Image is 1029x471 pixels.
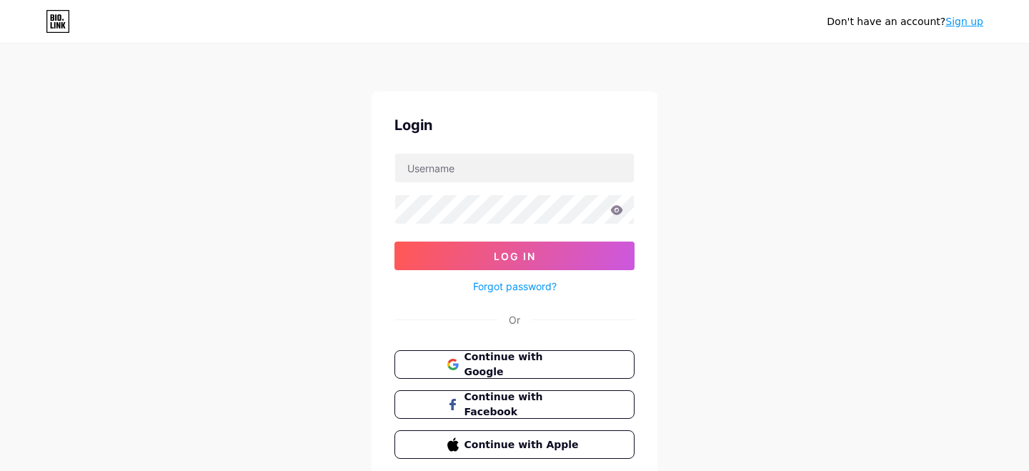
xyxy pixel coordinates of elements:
span: Log In [494,250,536,262]
a: Sign up [945,16,983,27]
button: Continue with Apple [394,430,635,459]
button: Continue with Google [394,350,635,379]
span: Continue with Facebook [464,390,582,420]
div: Don't have an account? [827,14,983,29]
button: Continue with Facebook [394,390,635,419]
input: Username [395,154,634,182]
span: Continue with Apple [464,437,582,452]
div: Login [394,114,635,136]
button: Log In [394,242,635,270]
span: Continue with Google [464,349,582,380]
a: Forgot password? [473,279,557,294]
div: Or [509,312,520,327]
